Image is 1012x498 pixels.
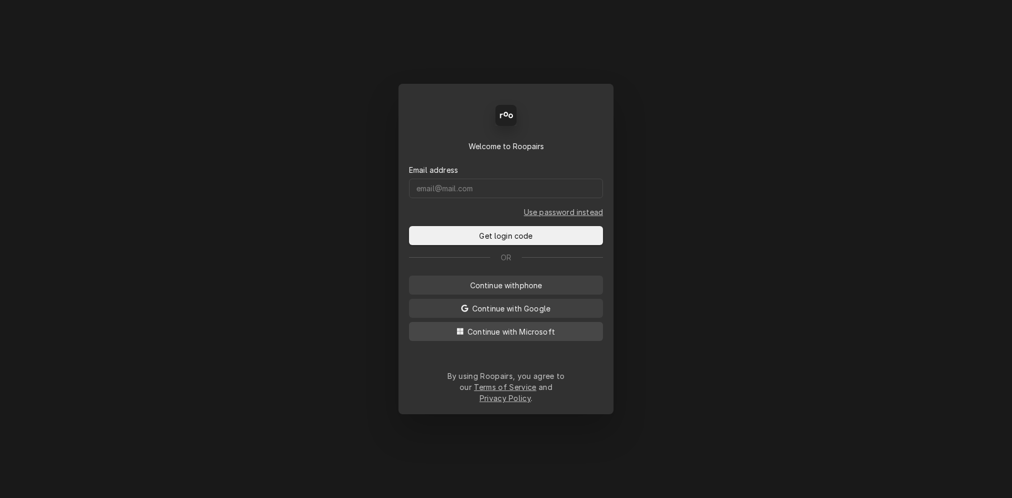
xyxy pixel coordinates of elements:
[409,179,603,198] input: email@mail.com
[524,207,603,218] a: Go to Email and password form
[409,164,458,175] label: Email address
[409,141,603,152] div: Welcome to Roopairs
[480,394,531,403] a: Privacy Policy
[409,276,603,295] button: Continue withphone
[474,383,536,392] a: Terms of Service
[468,280,544,291] span: Continue with phone
[409,322,603,341] button: Continue with Microsoft
[409,299,603,318] button: Continue with Google
[477,230,534,241] span: Get login code
[447,370,565,404] div: By using Roopairs, you agree to our and .
[470,303,552,314] span: Continue with Google
[465,326,557,337] span: Continue with Microsoft
[409,226,603,245] button: Get login code
[409,252,603,263] div: Or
